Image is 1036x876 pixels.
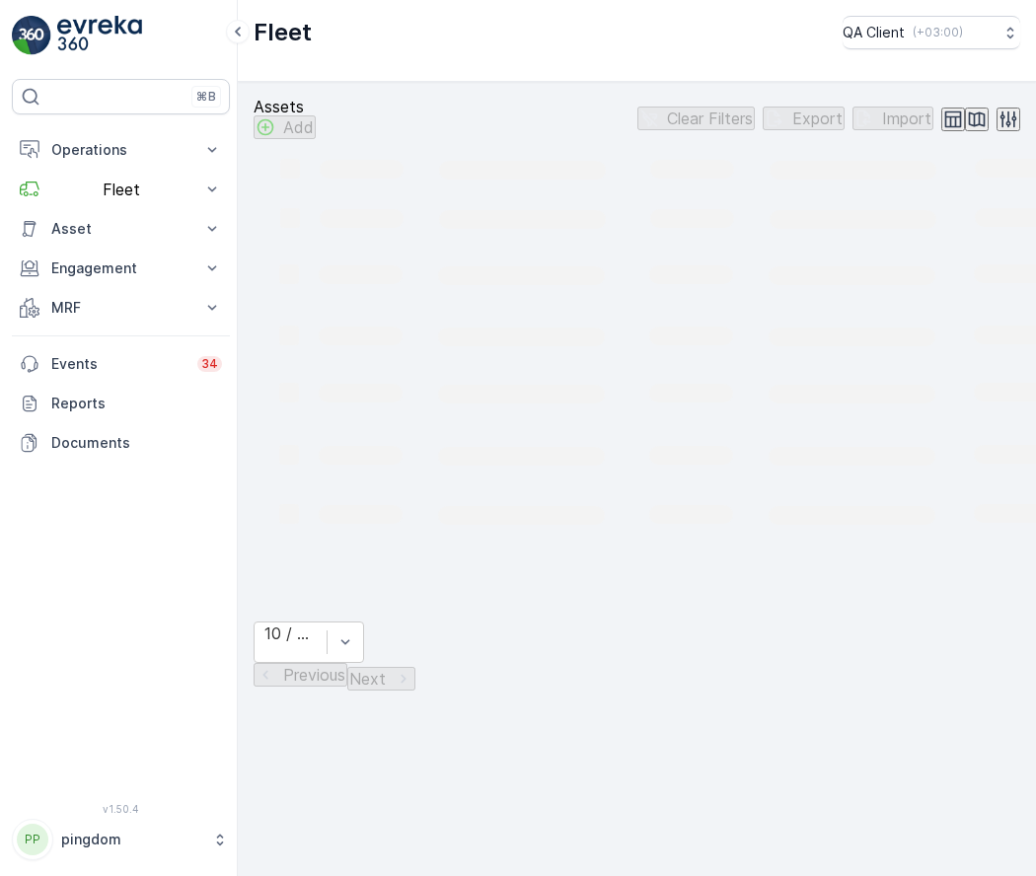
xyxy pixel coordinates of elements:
[843,16,1020,49] button: QA Client(+03:00)
[12,384,230,423] a: Reports
[12,423,230,463] a: Documents
[283,666,345,684] p: Previous
[283,118,314,136] p: Add
[254,663,347,687] button: Previous
[843,23,905,42] p: QA Client
[763,107,845,130] button: Export
[264,624,317,642] div: 10 / Page
[347,667,415,691] button: Next
[17,824,48,855] div: PP
[51,181,190,198] p: Fleet
[882,109,931,127] p: Import
[254,98,316,115] p: Assets
[51,394,222,413] p: Reports
[51,219,190,239] p: Asset
[61,830,202,849] p: pingdom
[12,170,230,209] button: Fleet
[12,249,230,288] button: Engagement
[637,107,755,130] button: Clear Filters
[51,298,190,318] p: MRF
[57,16,142,55] img: logo_light-DOdMpM7g.png
[12,288,230,328] button: MRF
[254,17,312,48] p: Fleet
[12,130,230,170] button: Operations
[254,115,316,139] button: Add
[51,140,190,160] p: Operations
[349,670,386,688] p: Next
[667,109,753,127] p: Clear Filters
[196,89,216,105] p: ⌘B
[51,354,185,374] p: Events
[792,109,843,127] p: Export
[51,258,190,278] p: Engagement
[201,356,218,372] p: 34
[913,25,963,40] p: ( +03:00 )
[12,209,230,249] button: Asset
[12,16,51,55] img: logo
[12,344,230,384] a: Events34
[12,803,230,815] span: v 1.50.4
[852,107,933,130] button: Import
[12,819,230,860] button: PPpingdom
[51,433,222,453] p: Documents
